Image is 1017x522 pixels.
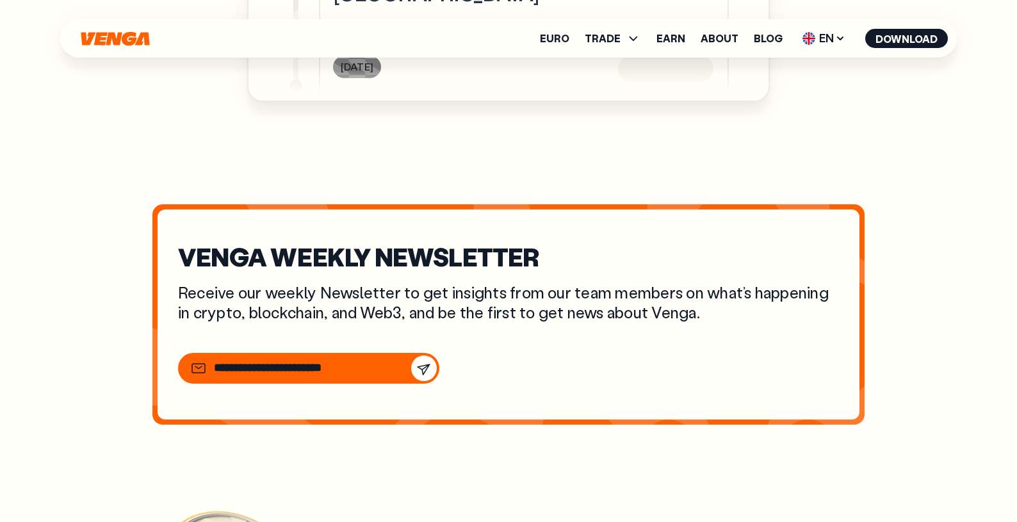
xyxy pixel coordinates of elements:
img: flag-uk [802,32,815,45]
button: Subscribe [411,355,437,381]
p: Receive our weekly Newsletter to get insights from our team members on what’s happening in crypto... [178,282,839,322]
a: Earn [656,33,685,44]
button: Download [865,29,948,48]
a: About [701,33,738,44]
a: Blog [754,33,783,44]
div: [DATE] [333,56,381,78]
svg: Home [79,31,151,46]
a: Euro [540,33,569,44]
span: EN [798,28,850,49]
span: TRADE [585,31,641,46]
span: TRADE [585,33,621,44]
div: Completed [617,54,715,83]
h2: VENGA WEEKLY NEWSLETTER [178,245,839,267]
